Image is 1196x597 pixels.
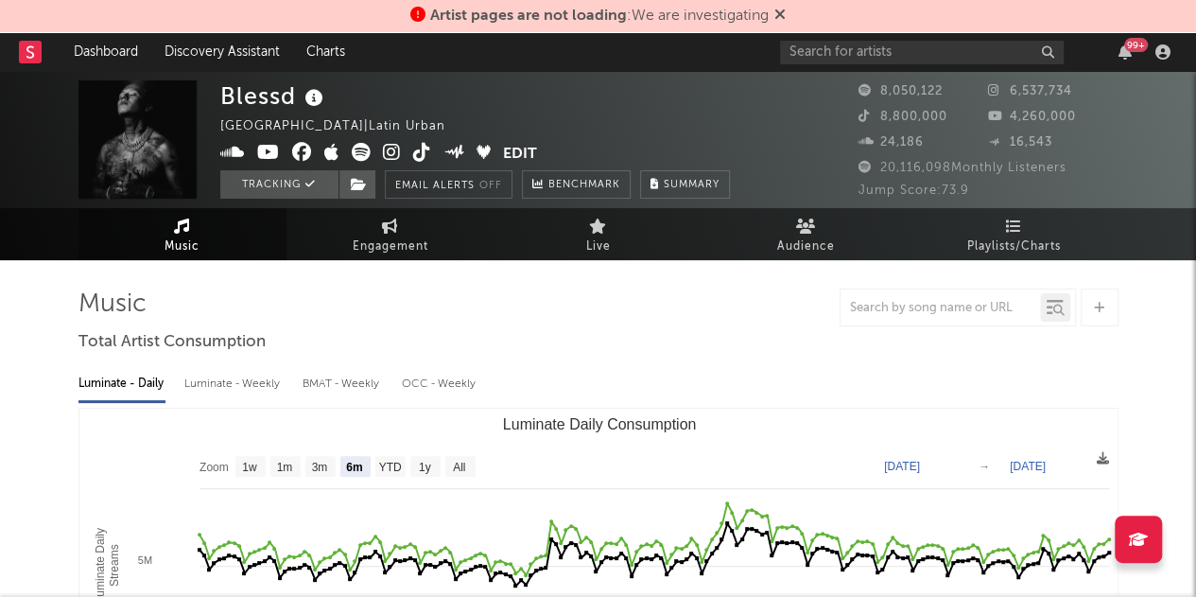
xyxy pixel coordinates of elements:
span: Total Artist Consumption [78,331,266,354]
span: Music [165,236,199,258]
span: Live [586,236,611,258]
text: 1y [418,461,430,474]
span: 16,543 [988,136,1052,149]
a: Playlists/Charts [910,208,1118,260]
button: Email AlertsOff [385,170,512,199]
span: Audience [777,236,835,258]
div: 99 + [1124,38,1148,52]
a: Benchmark [522,170,631,199]
span: Summary [664,180,719,190]
text: 6m [346,461,362,474]
span: 8,050,122 [858,85,943,97]
button: Edit [503,143,537,167]
a: Dashboard [61,33,151,71]
a: Engagement [286,208,494,260]
a: Audience [702,208,910,260]
button: Tracking [220,170,338,199]
em: Off [479,181,502,191]
span: Jump Score: 73.9 [858,184,969,197]
text: 5M [137,554,151,566]
text: All [453,461,465,474]
text: 1w [242,461,257,474]
div: BMAT - Weekly [303,368,383,400]
text: YTD [378,461,401,474]
text: Luminate Daily Consumption [502,416,696,432]
span: 4,260,000 [988,111,1076,123]
div: Blessd [220,80,328,112]
a: Charts [293,33,358,71]
text: 3m [311,461,327,474]
span: Benchmark [548,174,620,197]
div: Luminate - Daily [78,368,165,400]
div: [GEOGRAPHIC_DATA] | Latin Urban [220,115,467,138]
input: Search by song name or URL [841,301,1040,316]
span: 24,186 [858,136,924,149]
span: Engagement [353,236,428,258]
div: OCC - Weekly [402,368,477,400]
text: [DATE] [884,460,920,473]
text: 1m [276,461,292,474]
a: Discovery Assistant [151,33,293,71]
span: 8,800,000 [858,111,947,123]
span: 6,537,734 [988,85,1072,97]
span: Dismiss [774,9,786,24]
a: Live [494,208,702,260]
span: : We are investigating [430,9,769,24]
span: Playlists/Charts [967,236,1061,258]
a: Music [78,208,286,260]
span: Artist pages are not loading [430,9,627,24]
text: [DATE] [1010,460,1046,473]
input: Search for artists [780,41,1064,64]
span: 20,116,098 Monthly Listeners [858,162,1066,174]
button: Summary [640,170,730,199]
text: Zoom [199,461,229,474]
text: → [979,460,990,473]
button: 99+ [1118,44,1132,60]
div: Luminate - Weekly [184,368,284,400]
